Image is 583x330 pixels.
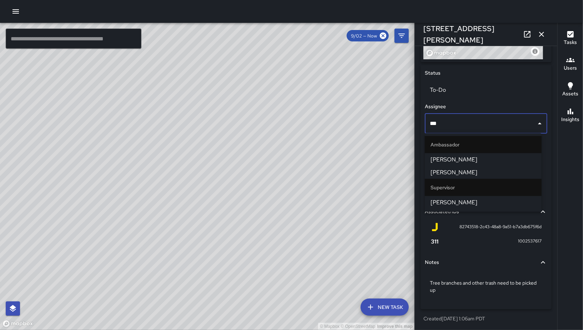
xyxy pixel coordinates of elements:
[562,90,578,98] h6: Assets
[423,23,520,46] h6: [STREET_ADDRESS][PERSON_NAME]
[347,30,389,41] div: 9/02 — Now
[431,198,536,207] span: [PERSON_NAME]
[564,39,577,46] h6: Tasks
[430,86,542,94] p: To-Do
[561,116,579,124] h6: Insights
[347,33,381,39] span: 9/02 — Now
[361,299,409,316] button: New Task
[558,77,583,103] button: Assets
[558,26,583,51] button: Tasks
[425,254,547,271] div: Notes
[425,259,439,266] h6: Notes
[564,64,577,72] h6: Users
[430,279,542,294] p: Tree branches and other trash need to be picked up
[423,315,549,322] p: Created [DATE] 1:06am PDT
[425,179,542,196] li: Supervisor
[558,51,583,77] button: Users
[425,136,542,153] li: Ambassador
[518,238,542,245] span: 1002537617
[535,119,545,129] button: Close
[425,103,446,111] h6: Assignee
[558,103,583,129] button: Insights
[425,69,441,77] h6: Status
[459,224,542,231] span: 82743518-2c43-48a8-9a51-b7a3db675f6d
[431,168,536,177] span: [PERSON_NAME]
[394,29,409,43] button: Filters
[431,155,536,164] span: [PERSON_NAME]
